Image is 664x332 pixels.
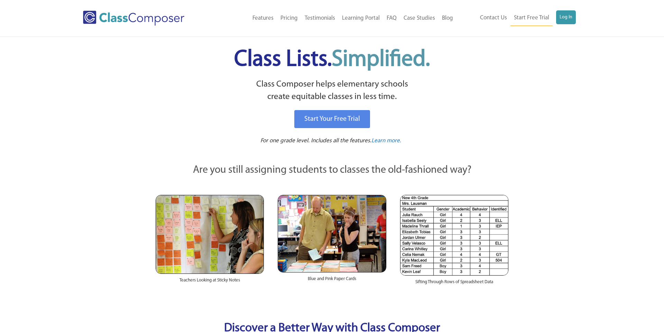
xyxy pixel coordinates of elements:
p: Are you still assigning students to classes the old-fashioned way? [156,163,508,178]
a: Testimonials [301,11,339,26]
p: Class Composer helps elementary schools create equitable classes in less time. [155,78,509,104]
div: Blue and Pink Paper Cards [278,272,386,289]
span: For one grade level. Includes all the features. [260,138,371,144]
div: Teachers Looking at Sticky Notes [156,274,264,290]
nav: Header Menu [456,10,576,26]
img: Teachers Looking at Sticky Notes [156,195,264,274]
a: Learning Portal [339,11,383,26]
div: Sifting Through Rows of Spreadsheet Data [400,276,508,292]
nav: Header Menu [213,11,456,26]
a: Log In [556,10,576,24]
a: Features [249,11,277,26]
a: Blog [439,11,456,26]
a: Contact Us [477,10,510,26]
a: Pricing [277,11,301,26]
img: Spreadsheets [400,195,508,276]
a: Start Your Free Trial [294,110,370,128]
span: Learn more. [371,138,401,144]
a: Start Free Trial [510,10,553,26]
a: Case Studies [400,11,439,26]
a: Learn more. [371,137,401,145]
span: Start Your Free Trial [304,116,360,123]
span: Simplified. [332,48,430,71]
img: Class Composer [83,11,184,26]
img: Blue and Pink Paper Cards [278,195,386,272]
a: FAQ [383,11,400,26]
span: Class Lists. [234,48,430,71]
